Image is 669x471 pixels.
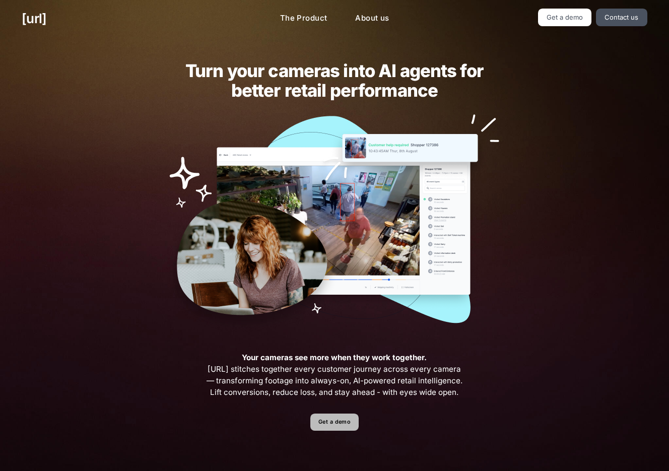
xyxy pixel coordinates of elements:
a: Get a demo [538,9,592,26]
a: Get a demo [310,414,358,431]
a: Contact us [596,9,647,26]
a: [URL] [22,9,46,28]
strong: Your cameras see more when they work together. [242,353,427,362]
a: About us [347,9,397,28]
span: [URL] stitches together every customer journey across every camera — transforming footage into al... [205,352,464,398]
a: The Product [272,9,336,28]
h2: Turn your cameras into AI agents for better retail performance [170,61,499,100]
